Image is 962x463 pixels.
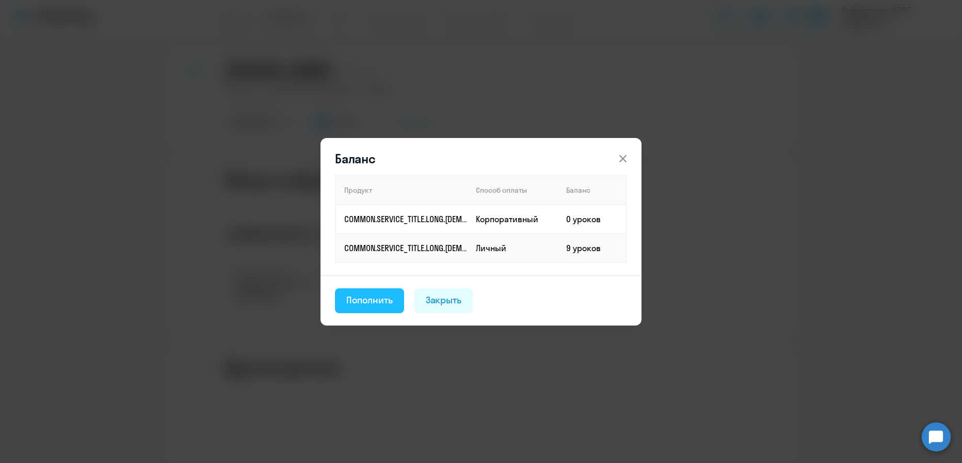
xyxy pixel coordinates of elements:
div: Пополнить [346,294,393,307]
td: Корпоративный [468,205,558,234]
th: Баланс [558,176,627,205]
button: Закрыть [414,288,473,313]
td: 9 уроков [558,234,627,263]
button: Пополнить [335,288,404,313]
td: Личный [468,234,558,263]
p: COMMON.SERVICE_TITLE.LONG.[DEMOGRAPHIC_DATA] [344,213,467,225]
div: Закрыть [426,294,462,307]
th: Продукт [335,176,468,205]
header: Баланс [320,150,642,167]
td: 0 уроков [558,205,627,234]
p: COMMON.SERVICE_TITLE.LONG.[DEMOGRAPHIC_DATA] [344,242,467,254]
th: Способ оплаты [468,176,558,205]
